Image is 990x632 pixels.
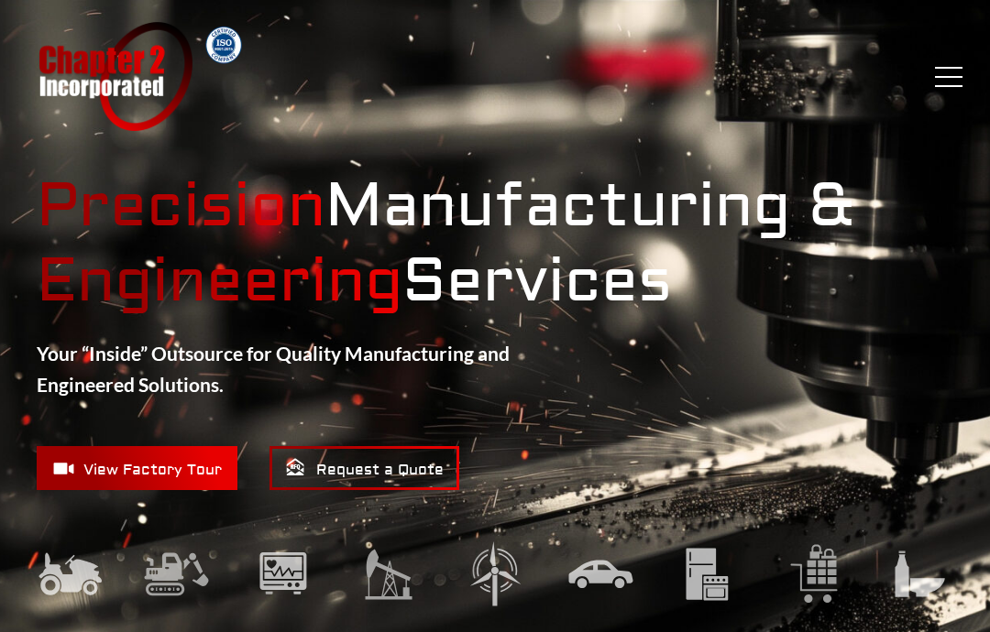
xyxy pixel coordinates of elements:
[269,446,459,490] a: Request a Quote
[37,342,510,396] strong: Your “Inside” Outsource for Quality Manufacturing and Engineered Solutions.
[935,67,962,87] button: Menu
[37,22,192,131] a: Chapter 2 Incorporated
[52,457,222,480] span: View Factory Tour
[37,244,402,319] mark: Engineering
[37,169,325,244] mark: Precision
[37,446,237,490] a: View Factory Tour
[285,457,444,480] span: Request a Quote
[37,169,953,320] strong: Manufacturing & Services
